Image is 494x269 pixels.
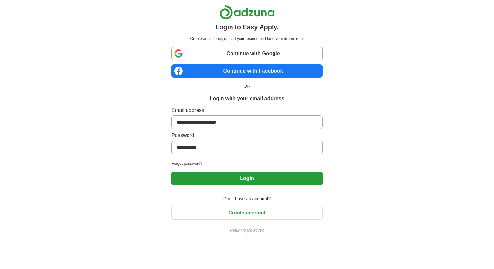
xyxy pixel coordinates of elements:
a: Forgot password? [171,161,322,166]
a: Return to job advert [171,227,322,233]
span: OR [240,83,254,90]
a: Continue with Google [171,47,322,60]
label: Email address [171,106,322,114]
h1: Login with your email address [210,95,284,103]
p: Create an account, upload your resume and land your dream role. [173,36,321,42]
a: Create account [171,210,322,215]
a: Continue with Facebook [171,64,322,78]
span: Don't have an account? [220,195,275,202]
button: Login [171,172,322,185]
img: Adzuna logo [220,5,274,20]
button: Create account [171,206,322,220]
label: Password [171,132,322,139]
h1: Login to Easy Apply. [215,22,279,32]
